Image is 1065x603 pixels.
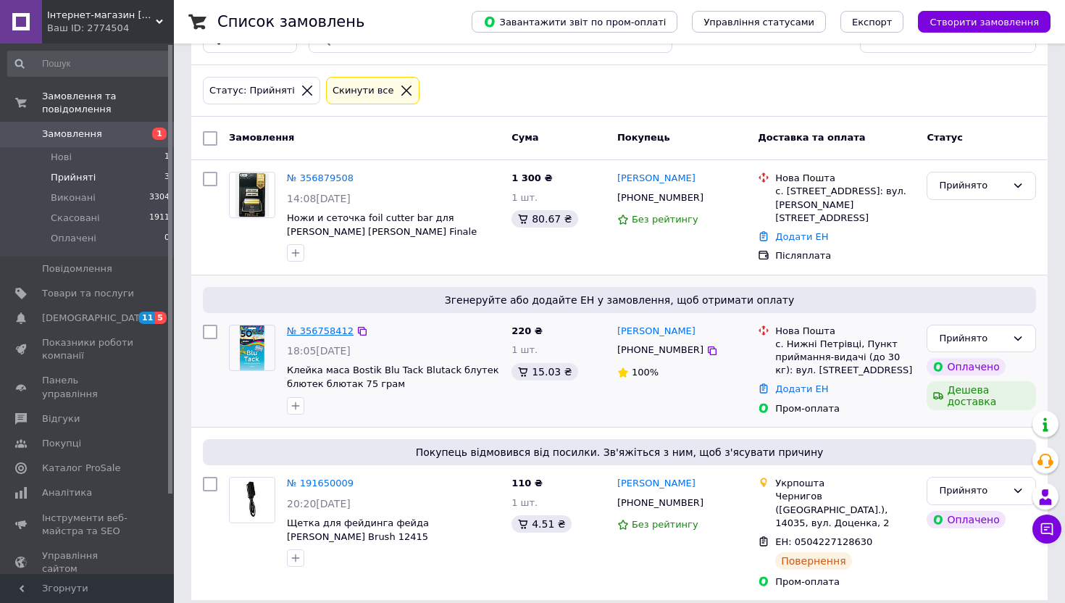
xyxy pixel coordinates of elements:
div: Cкинути все [330,83,397,99]
span: Без рейтингу [632,214,698,225]
span: Згенеруйте або додайте ЕН у замовлення, щоб отримати оплату [209,293,1030,307]
a: Клейка маса Bostik Blu Tack Blutack блутек блютек блютак 75 грам [287,365,499,389]
div: Оплачено [927,511,1005,528]
span: 100% [632,367,659,378]
div: Ваш ID: 2774504 [47,22,174,35]
a: Щетка для фейдинга фейда [PERSON_NAME] Brush 12415 [287,517,429,542]
div: Повернення [775,552,851,570]
span: 220 ₴ [511,325,543,336]
span: Інтернет-магазин www.tapete.com.ua [47,9,156,22]
span: Замовлення та повідомлення [42,90,174,116]
div: с. [STREET_ADDRESS]: вул. [PERSON_NAME][STREET_ADDRESS] [775,185,915,225]
span: Прийняті [51,171,96,184]
span: 1 шт. [511,497,538,508]
a: Фото товару [229,172,275,218]
span: Створити замовлення [930,17,1039,28]
span: 110 ₴ [511,478,543,488]
span: Інструменти веб-майстра та SEO [42,512,134,538]
span: Статус [927,132,963,143]
span: Покупець відмовився від посилки. Зв'яжіться з ним, щоб з'ясувати причину [209,445,1030,459]
span: Покупці [42,437,81,450]
span: Управління сайтом [42,549,134,575]
span: [DEMOGRAPHIC_DATA] [42,312,149,325]
a: № 356879508 [287,172,354,183]
a: Додати ЕН [775,231,828,242]
a: № 191650009 [287,478,354,488]
a: [PERSON_NAME] [617,325,696,338]
div: 80.67 ₴ [511,210,577,228]
a: [PERSON_NAME] [617,477,696,491]
span: Показники роботи компанії [42,336,134,362]
span: Скасовані [51,212,100,225]
button: Управління статусами [692,11,826,33]
span: 0 [164,232,170,245]
div: Дешева доставка [927,381,1036,410]
span: Управління статусами [703,17,814,28]
span: 1 [164,151,170,164]
button: Експорт [840,11,904,33]
span: 1 300 ₴ [511,172,552,183]
span: 3304 [149,191,170,204]
img: Фото товару [235,172,270,217]
span: Повідомлення [42,262,112,275]
div: Пром-оплата [775,402,915,415]
h1: Список замовлень [217,13,364,30]
div: [PHONE_NUMBER] [614,494,706,512]
a: Створити замовлення [903,16,1051,27]
span: 1 шт. [511,192,538,203]
div: [PHONE_NUMBER] [614,188,706,207]
span: Оплачені [51,232,96,245]
div: [PHONE_NUMBER] [614,341,706,359]
span: Експорт [852,17,893,28]
span: Без рейтингу [632,519,698,530]
a: Фото товару [229,477,275,523]
div: 15.03 ₴ [511,363,577,380]
button: Створити замовлення [918,11,1051,33]
a: Фото товару [229,325,275,371]
button: Чат з покупцем [1032,515,1061,544]
div: Оплачено [927,358,1005,375]
div: Прийнято [939,483,1006,499]
div: Прийнято [939,178,1006,194]
span: Виконані [51,191,96,204]
div: Нова Пошта [775,172,915,185]
img: Фото товару [240,325,264,370]
span: Покупець [617,132,670,143]
div: Прийнято [939,331,1006,346]
span: Каталог ProSale [42,462,120,475]
span: 3 [164,171,170,184]
span: 14:08[DATE] [287,193,351,204]
span: ЕН: 0504227128630 [775,536,872,547]
a: [PERSON_NAME] [617,172,696,186]
span: Cума [511,132,538,143]
div: Пром-оплата [775,575,915,589]
span: Панель управління [42,374,134,400]
span: Завантажити звіт по пром-оплаті [483,15,666,28]
a: № 356758412 [287,325,354,336]
a: Ножи и сеточка foil cutter bar для [PERSON_NAME] [PERSON_NAME] Finale [287,212,477,237]
span: Аналітика [42,486,92,499]
a: Додати ЕН [775,383,828,394]
span: 1911 [149,212,170,225]
span: Товари та послуги [42,287,134,300]
div: Нова Пошта [775,325,915,338]
div: Чернигов ([GEOGRAPHIC_DATA].), 14035, вул. Доценка, 2 [775,490,915,530]
button: Завантажити звіт по пром-оплаті [472,11,677,33]
span: 11 [138,312,155,324]
span: 18:05[DATE] [287,345,351,357]
input: Пошук [7,51,171,77]
div: Укрпошта [775,477,915,490]
span: 5 [155,312,167,324]
span: Доставка та оплата [758,132,865,143]
span: 1 [152,128,167,140]
span: Відгуки [42,412,80,425]
div: с. Нижні Петрівці, Пункт приймання-видачі (до 30 кг): вул. [STREET_ADDRESS] [775,338,915,378]
span: Нові [51,151,72,164]
div: Статус: Прийняті [206,83,298,99]
div: 4.51 ₴ [511,515,571,533]
span: 1 шт. [511,344,538,355]
span: 20:20[DATE] [287,498,351,510]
